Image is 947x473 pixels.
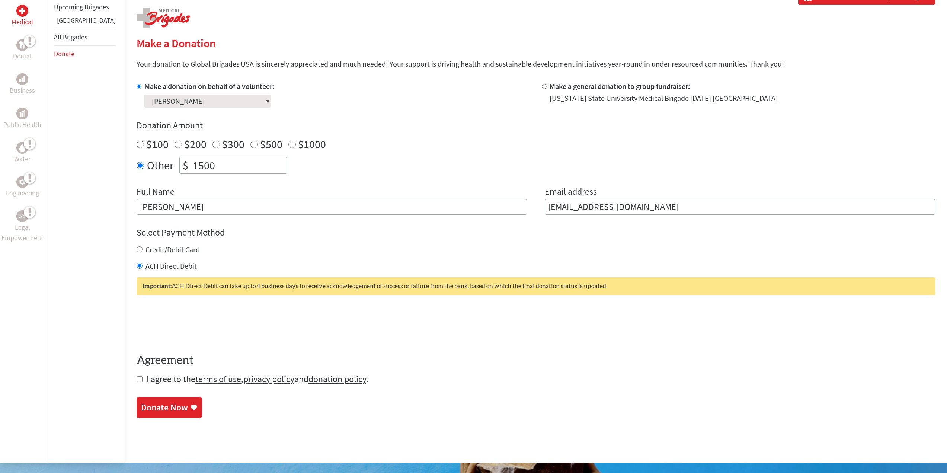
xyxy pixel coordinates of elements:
[16,5,28,17] div: Medical
[545,186,597,199] label: Email address
[16,108,28,119] div: Public Health
[137,277,935,295] div: ACH Direct Debit can take up to 4 business days to receive acknowledgement of success or failure ...
[14,154,31,164] p: Water
[147,157,173,174] label: Other
[57,16,116,25] a: [GEOGRAPHIC_DATA]
[54,33,87,41] a: All Brigades
[19,143,25,152] img: Water
[54,3,109,11] a: Upcoming Brigades
[12,5,33,27] a: MedicalMedical
[147,373,368,385] span: I agree to the , and .
[298,137,326,151] label: $1000
[19,110,25,117] img: Public Health
[260,137,282,151] label: $500
[143,283,172,289] strong: Important:
[550,93,778,103] div: [US_STATE] State University Medical Brigade [DATE] [GEOGRAPHIC_DATA]
[141,402,188,413] div: Donate Now
[1,210,43,243] a: Legal EmpowermentLegal Empowerment
[145,261,197,271] label: ACH Direct Debit
[19,76,25,82] img: Business
[243,373,294,385] a: privacy policy
[16,210,28,222] div: Legal Empowerment
[184,137,207,151] label: $200
[137,119,935,131] h4: Donation Amount
[54,15,116,29] li: Guatemala
[6,176,39,198] a: EngineeringEngineering
[3,108,41,130] a: Public HealthPublic Health
[10,85,35,96] p: Business
[14,142,31,164] a: WaterWater
[6,188,39,198] p: Engineering
[137,8,190,28] img: logo-medical.png
[19,179,25,185] img: Engineering
[146,137,169,151] label: $100
[1,222,43,243] p: Legal Empowerment
[144,82,275,91] label: Make a donation on behalf of a volunteer:
[16,73,28,85] div: Business
[16,176,28,188] div: Engineering
[16,142,28,154] div: Water
[137,199,527,215] input: Enter Full Name
[222,137,244,151] label: $300
[137,310,250,339] iframe: To enrich screen reader interactions, please activate Accessibility in Grammarly extension settings
[137,186,175,199] label: Full Name
[180,157,191,173] div: $
[545,199,935,215] input: Your Email
[19,41,25,48] img: Dental
[12,17,33,27] p: Medical
[19,8,25,14] img: Medical
[3,119,41,130] p: Public Health
[137,59,935,69] p: Your donation to Global Brigades USA is sincerely appreciated and much needed! Your support is dr...
[195,373,241,385] a: terms of use
[137,227,935,239] h4: Select Payment Method
[308,373,366,385] a: donation policy
[54,29,116,46] li: All Brigades
[13,39,32,61] a: DentalDental
[13,51,32,61] p: Dental
[145,245,200,254] label: Credit/Debit Card
[54,49,74,58] a: Donate
[54,46,116,62] li: Donate
[191,157,287,173] input: Enter Amount
[19,214,25,218] img: Legal Empowerment
[137,354,935,367] h4: Agreement
[550,82,690,91] label: Make a general donation to group fundraiser:
[16,39,28,51] div: Dental
[137,36,935,50] h2: Make a Donation
[137,397,202,418] a: Donate Now
[10,73,35,96] a: BusinessBusiness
